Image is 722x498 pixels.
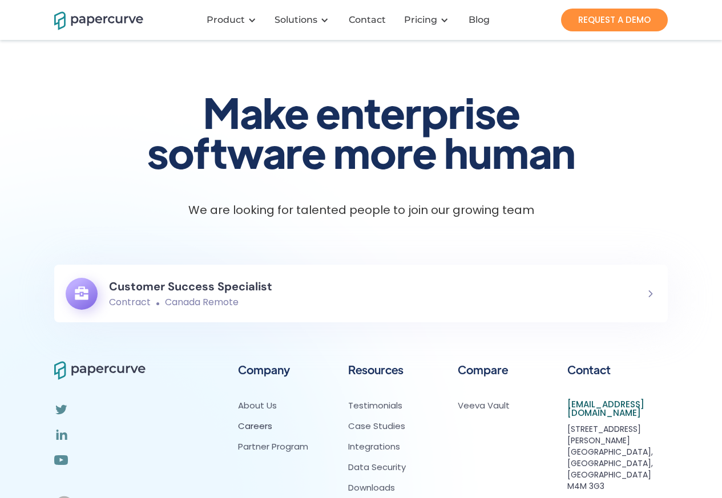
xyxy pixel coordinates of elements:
h6: Customer Success Specialist [109,276,272,297]
a: Pricing [404,14,437,26]
h6: Company [238,359,290,380]
p: We are looking for talented people to join our growing team [156,200,567,225]
a: About Us [238,400,308,411]
a: Veeva Vault [458,400,510,411]
a: REQUEST A DEMO [561,9,668,31]
a: Testimonials [348,400,402,411]
a: Case Studies [348,420,405,432]
div: Solutions [268,3,340,37]
h6: Contact [567,359,611,380]
div: Solutions [275,14,317,26]
a: Data Security [348,461,406,473]
div: Blog [469,14,490,26]
div: Product [200,3,268,37]
a: Careers [238,420,308,432]
h6: Compare [458,359,508,380]
div: [STREET_ADDRESS][PERSON_NAME] [GEOGRAPHIC_DATA], [GEOGRAPHIC_DATA], [GEOGRAPHIC_DATA] M4M 3G3 [567,423,668,492]
h6: Resources [348,359,404,380]
div: Pricing [397,3,460,37]
a: Downloads [348,482,395,493]
h1: Make enterprise software more human [133,92,590,172]
a: Customer Success SpecialistContractCanada Remote [54,265,668,322]
div: Contract [109,297,151,308]
a: home [54,10,128,30]
a: Blog [460,14,501,26]
a: Partner Program [238,441,308,452]
div: Canada Remote [165,297,239,308]
div: Product [207,14,245,26]
a: Integrations [348,441,400,452]
div: Contact [349,14,386,26]
a: Contact [340,14,397,26]
a: [EMAIL_ADDRESS][DOMAIN_NAME] [567,400,668,417]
